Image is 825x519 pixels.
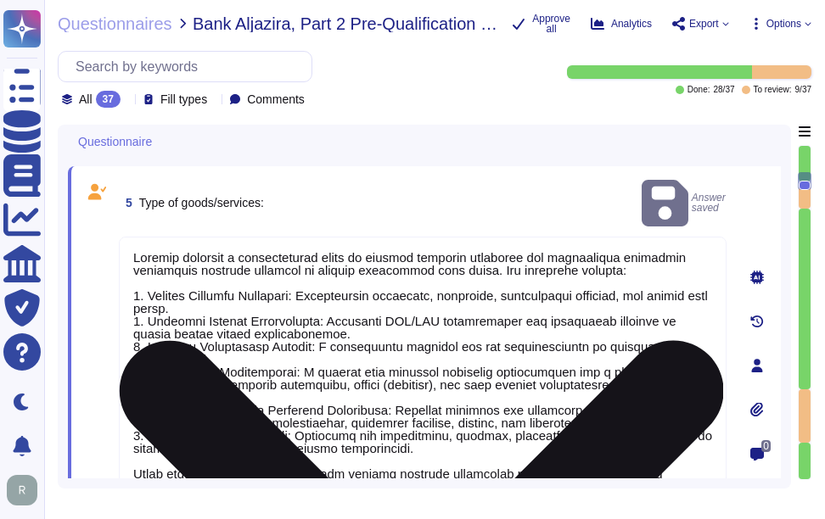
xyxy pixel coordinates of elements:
span: 0 [761,440,771,452]
span: Analytics [611,19,652,29]
span: To review: [754,86,792,94]
span: 28 / 37 [713,86,734,94]
div: 37 [96,91,121,108]
span: Approve all [532,14,570,34]
span: Export [689,19,719,29]
span: All [79,93,93,105]
span: 5 [119,197,132,209]
span: Options [766,19,801,29]
button: Approve all [512,14,570,34]
button: user [3,472,49,509]
span: Questionnaire [78,136,152,148]
span: 9 / 37 [795,86,811,94]
img: user [7,475,37,505]
textarea: Loremip dolorsit a consecteturad elits do eiusmod temporin utlaboree dol magnaaliqua enimadmin ve... [119,237,727,505]
span: Bank Aljazira, Part 2 Pre-Qualification - [DATE] Vendor Pre Qualification Form [193,15,498,32]
button: Analytics [591,17,652,31]
span: Questionnaires [58,15,172,32]
span: Comments [247,93,305,105]
span: Answer saved [642,176,727,230]
span: Type of goods/services: [139,196,264,209]
span: Done: [687,86,710,94]
span: Fill types [160,93,207,105]
input: Search by keywords [67,52,311,81]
